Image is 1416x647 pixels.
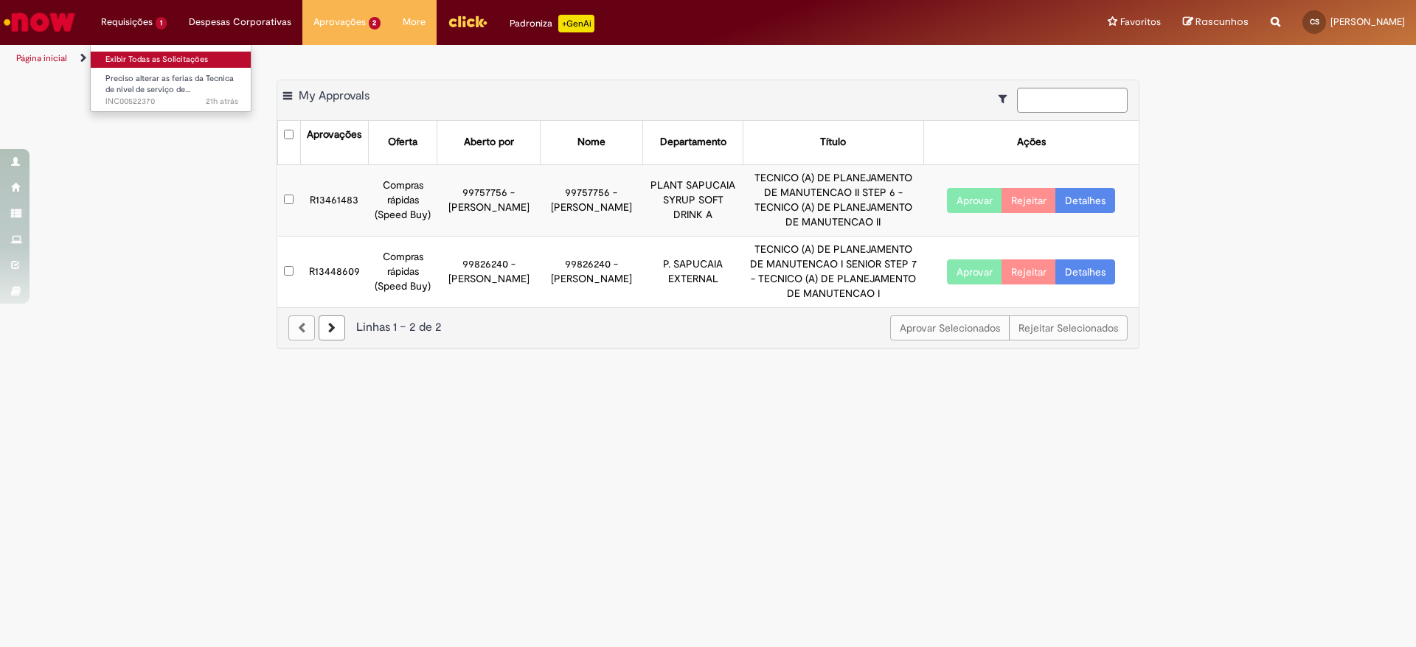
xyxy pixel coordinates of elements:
a: Detalhes [1055,259,1115,284]
img: ServiceNow [1,7,77,37]
div: Aberto por [464,135,514,150]
div: Oferta [388,135,417,150]
span: Despesas Corporativas [189,15,291,29]
a: Aberto INC00522370 : Preciso alterar as ferias da Tecnica de nivel de serviço de caxias, pois ha ... [91,71,253,102]
span: 21h atrás [206,96,238,107]
div: Padroniza [510,15,594,32]
ul: Requisições [90,44,251,112]
span: Aprovações [313,15,366,29]
td: TECNICO (A) DE PLANEJAMENTO DE MANUTENCAO I SENIOR STEP 7 - TECNICO (A) DE PLANEJAMENTO DE MANUTE... [743,236,923,307]
button: Aprovar [947,188,1002,213]
div: Nome [577,135,605,150]
i: Mostrar filtros para: Suas Solicitações [999,94,1014,104]
td: R13448609 [300,236,369,307]
button: Rejeitar [1002,188,1056,213]
ul: Trilhas de página [11,45,933,72]
td: 99826240 - [PERSON_NAME] [437,236,540,307]
td: R13461483 [300,164,369,236]
button: Aprovar [947,259,1002,284]
a: Página inicial [16,52,67,64]
span: Requisições [101,15,153,29]
td: 99826240 - [PERSON_NAME] [540,236,642,307]
td: 99757756 - [PERSON_NAME] [540,164,642,236]
td: Compras rápidas (Speed Buy) [369,236,437,307]
div: Linhas 1 − 2 de 2 [288,319,1128,336]
td: TECNICO (A) DE PLANEJAMENTO DE MANUTENCAO II STEP 6 - TECNICO (A) DE PLANEJAMENTO DE MANUTENCAO II [743,164,923,236]
div: Título [820,135,846,150]
span: Preciso alterar as ferias da Tecnica de nivel de serviço de… [105,73,234,96]
div: Ações [1017,135,1046,150]
th: Aprovações [300,121,369,164]
td: Compras rápidas (Speed Buy) [369,164,437,236]
a: Rascunhos [1183,15,1249,29]
span: 1 [156,17,167,29]
span: [PERSON_NAME] [1330,15,1405,28]
span: Favoritos [1120,15,1161,29]
span: CS [1310,17,1319,27]
p: +GenAi [558,15,594,32]
button: Rejeitar [1002,259,1056,284]
a: Detalhes [1055,188,1115,213]
time: 28/08/2025 16:35:14 [206,96,238,107]
a: Exibir Todas as Solicitações [91,52,253,68]
span: More [403,15,426,29]
div: Aprovações [307,127,361,142]
span: My Approvals [299,88,369,103]
td: P. SAPUCAIA EXTERNAL [642,236,743,307]
span: 2 [369,17,381,29]
td: PLANT SAPUCAIA SYRUP SOFT DRINK A [642,164,743,236]
div: Departamento [660,135,726,150]
td: 99757756 - [PERSON_NAME] [437,164,540,236]
span: INC00522370 [105,96,238,108]
img: click_logo_yellow_360x200.png [448,10,487,32]
span: Rascunhos [1195,15,1249,29]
